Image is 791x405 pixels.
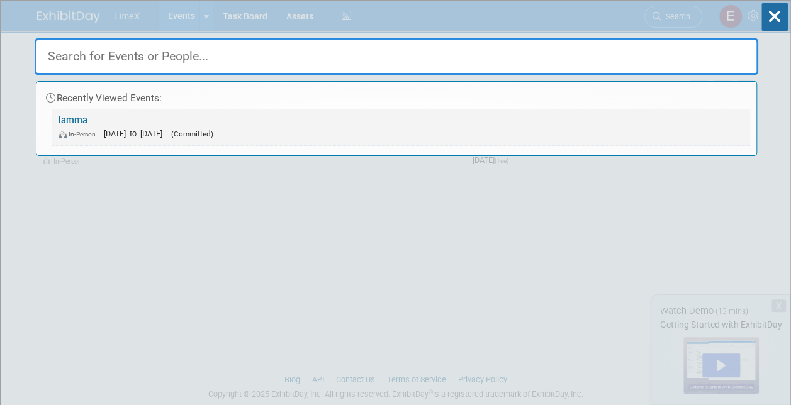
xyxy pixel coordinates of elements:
[35,38,758,75] input: Search for Events or People...
[43,82,750,109] div: Recently Viewed Events:
[171,130,213,138] span: (Committed)
[52,109,750,145] a: lamma In-Person [DATE] to [DATE] (Committed)
[59,130,101,138] span: In-Person
[104,129,169,138] span: [DATE] to [DATE]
